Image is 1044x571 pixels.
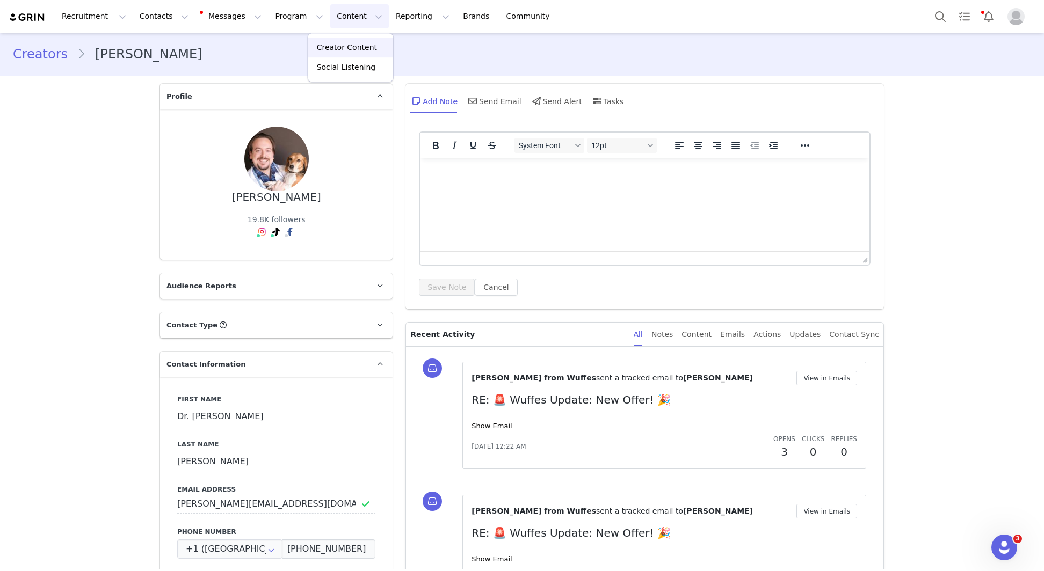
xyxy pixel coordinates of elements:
[472,525,857,541] p: RE: 🚨 Wuffes Update: New Offer! 🎉
[670,138,688,153] button: Align left
[410,88,458,114] div: Add Note
[166,91,192,102] span: Profile
[472,507,596,515] span: [PERSON_NAME] from Wuffes
[977,4,1001,28] button: Notifications
[764,138,782,153] button: Increase indent
[720,323,745,347] div: Emails
[177,527,375,537] label: Phone Number
[166,320,218,331] span: Contact Type
[472,374,596,382] span: [PERSON_NAME] from Wuffes
[689,138,707,153] button: Align center
[683,507,753,515] span: [PERSON_NAME]
[831,444,857,460] h2: 0
[1013,535,1022,543] span: 3
[953,4,976,28] a: Tasks
[727,138,745,153] button: Justify
[13,45,77,64] a: Creators
[500,4,561,28] a: Community
[445,138,463,153] button: Italic
[410,323,625,346] p: Recent Activity
[55,4,133,28] button: Recruitment
[796,138,814,153] button: Reveal or hide additional toolbar items
[802,435,824,443] span: Clicks
[317,42,377,53] p: Creator Content
[420,158,869,251] iframe: Rich Text Area
[472,555,512,563] a: Show Email
[330,4,389,28] button: Content
[802,444,824,460] h2: 0
[514,138,584,153] button: Fonts
[232,191,321,203] div: [PERSON_NAME]
[745,138,764,153] button: Decrease indent
[587,138,657,153] button: Font sizes
[177,440,375,449] label: Last Name
[596,374,683,382] span: sent a tracked email to
[177,539,282,559] input: Country
[683,374,753,382] span: [PERSON_NAME]
[789,323,821,347] div: Updates
[475,279,517,296] button: Cancel
[591,88,624,114] div: Tasks
[177,485,375,494] label: Email Address
[831,435,857,443] span: Replies
[244,127,309,191] img: 8ee99510-6bcb-466a-bdb1-f77b8513c0f6.jpg
[596,507,683,515] span: sent a tracked email to
[796,371,857,385] button: View in Emails
[1007,8,1025,25] img: placeholder-profile.jpg
[472,422,512,430] a: Show Email
[530,88,582,114] div: Send Alert
[708,138,726,153] button: Align right
[133,4,195,28] button: Contacts
[248,214,306,225] div: 19.8K followers
[269,4,330,28] button: Program
[829,323,879,347] div: Contact Sync
[773,435,795,443] span: Opens
[929,4,952,28] button: Search
[472,442,526,451] span: [DATE] 12:22 AM
[166,281,236,291] span: Audience Reports
[1001,8,1035,25] button: Profile
[753,323,781,347] div: Actions
[9,12,46,23] img: grin logo
[651,323,673,347] div: Notes
[991,535,1017,560] iframe: Intercom live chat
[472,392,857,408] p: RE: 🚨 Wuffes Update: New Offer! 🎉
[796,504,857,518] button: View in Emails
[858,252,869,265] div: Press the Up and Down arrow keys to resize the editor.
[483,138,501,153] button: Strikethrough
[634,323,643,347] div: All
[195,4,268,28] button: Messages
[177,494,375,514] input: Email Address
[166,359,245,370] span: Contact Information
[419,279,475,296] button: Save Note
[682,323,712,347] div: Content
[282,539,375,559] input: (XXX) XXX-XXXX
[317,62,376,73] p: Social Listening
[177,394,375,404] label: First Name
[464,138,482,153] button: Underline
[177,539,282,559] div: United States
[426,138,445,153] button: Bold
[258,228,266,236] img: instagram.svg
[591,141,644,150] span: 12pt
[389,4,456,28] button: Reporting
[456,4,499,28] a: Brands
[519,141,571,150] span: System Font
[773,444,795,460] h2: 3
[466,88,521,114] div: Send Email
